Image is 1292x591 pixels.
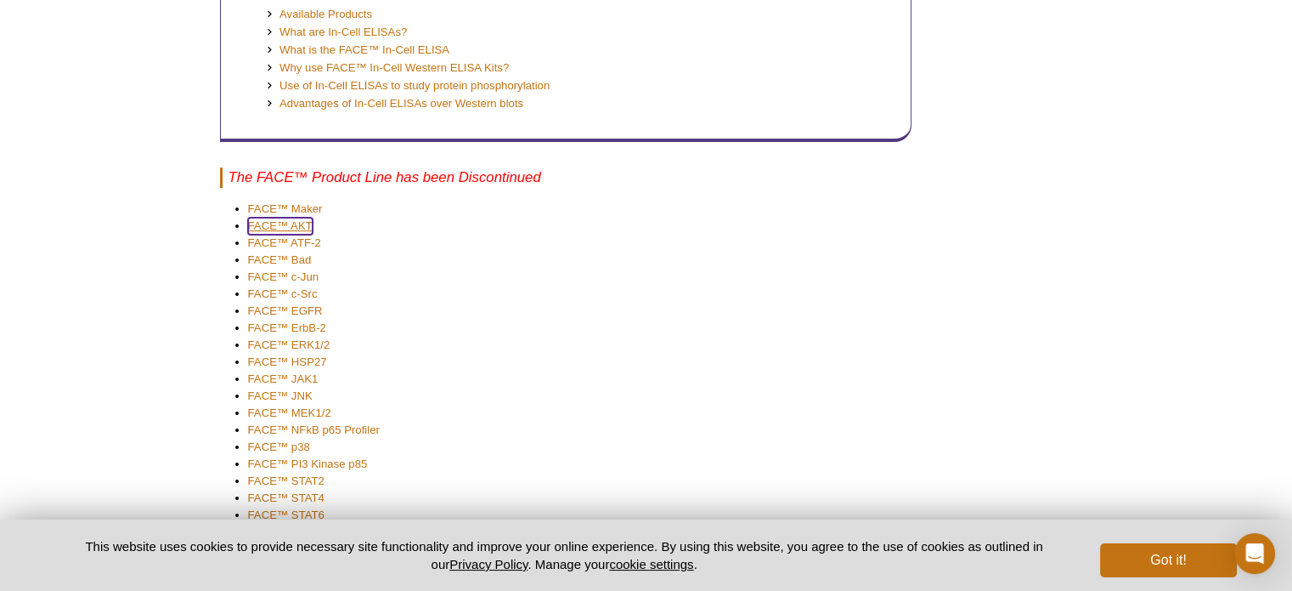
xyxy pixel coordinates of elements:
[449,557,528,571] a: Privacy Policy
[248,456,368,473] a: FACE™ PI3 Kinase p85
[248,320,326,337] a: FACE™ ErbB-2
[266,42,450,60] a: What is the FACE™ In-Cell ELISA
[248,252,312,269] a: FACE™ Bad
[609,557,693,571] button: cookie settings
[248,439,310,456] a: FACE™ p38
[248,507,324,524] a: FACE™ STAT6
[248,269,319,286] a: FACE™ c-Jun
[248,388,313,405] a: FACE™ JNK
[266,24,408,42] a: What are In-Cell ELISAs?
[248,286,318,303] a: FACE™ c-Src
[56,537,1073,573] p: This website uses cookies to provide necessary site functionality and improve your online experie...
[266,60,510,77] a: Why use FACE™ In-Cell Western ELISA Kits?
[248,354,327,371] a: FACE™ HSP27
[248,235,321,252] a: FACE™ ATF-2
[248,201,323,218] a: FACE™ Maker
[248,405,331,422] a: FACE™ MEK1/2
[248,473,324,490] a: FACE™ STAT2
[248,490,324,507] a: FACE™ STAT4
[1100,543,1236,577] button: Got it!
[228,169,541,185] span: The FACE™ Product Line has been Discontinued
[248,371,319,388] a: FACE™ JAK1
[266,95,524,113] a: Advantages of In-Cell ELISAs over Western blots
[248,218,313,235] a: FACE™ AKT
[248,422,380,439] a: FACE™ NFkB p65 Profiler
[248,303,323,320] a: FACE™ EGFR
[266,6,373,24] a: Available Products
[1234,533,1275,574] div: Open Intercom Messenger
[266,77,550,95] a: Use of In-Cell ELISAs to study protein phosphorylation
[248,337,330,354] a: FACE™ ERK1/2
